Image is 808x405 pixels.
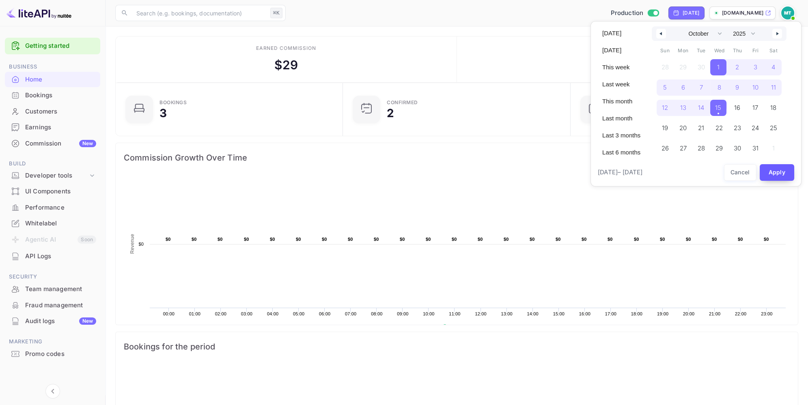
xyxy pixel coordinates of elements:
button: 1 [710,57,728,73]
button: 16 [728,98,746,114]
button: 20 [674,118,692,134]
span: 9 [735,80,739,95]
button: 4 [765,57,783,73]
button: 17 [746,98,765,114]
button: Cancel [724,164,756,181]
span: Sat [765,44,783,57]
span: 20 [679,121,687,135]
span: 13 [680,101,686,115]
button: 27 [674,138,692,154]
button: 5 [656,77,674,94]
button: 11 [765,77,783,94]
button: 24 [746,118,765,134]
button: 22 [710,118,728,134]
span: Thu [728,44,746,57]
span: 11 [771,80,776,95]
button: 10 [746,77,765,94]
button: 31 [746,138,765,154]
span: 21 [698,121,704,135]
span: [DATE] – [DATE] [598,168,642,177]
span: 27 [680,141,687,156]
button: 6 [674,77,692,94]
span: 3 [754,60,757,75]
button: 21 [692,118,710,134]
span: Tue [692,44,710,57]
span: 17 [752,101,758,115]
span: Fri [746,44,765,57]
span: 6 [681,80,685,95]
span: 16 [734,101,740,115]
button: 9 [728,77,746,94]
span: 7 [700,80,703,95]
button: 26 [656,138,674,154]
span: 31 [752,141,758,156]
button: 3 [746,57,765,73]
span: 15 [715,101,721,115]
span: 29 [715,141,723,156]
span: 24 [752,121,759,135]
button: 12 [656,98,674,114]
span: 4 [771,60,775,75]
button: 23 [728,118,746,134]
span: 10 [752,80,758,95]
span: 19 [662,121,668,135]
span: 12 [662,101,668,115]
span: 22 [715,121,723,135]
button: [DATE] [597,26,645,40]
span: 30 [734,141,741,156]
span: 2 [735,60,739,75]
button: 13 [674,98,692,114]
span: 25 [770,121,777,135]
span: 18 [770,101,776,115]
button: This month [597,94,645,108]
span: 5 [663,80,667,95]
button: 15 [710,98,728,114]
span: 28 [698,141,705,156]
button: 18 [765,98,783,114]
button: [DATE] [597,43,645,57]
button: 28 [692,138,710,154]
span: Sun [656,44,674,57]
button: Last 3 months [597,129,645,142]
span: 23 [734,121,741,135]
button: Last 6 months [597,146,645,159]
span: 1 [717,60,720,75]
button: Last week [597,77,645,91]
button: 8 [710,77,728,94]
span: Mon [674,44,692,57]
button: This week [597,60,645,74]
button: 25 [765,118,783,134]
button: 30 [728,138,746,154]
span: 14 [698,101,704,115]
button: 19 [656,118,674,134]
span: 8 [718,80,721,95]
button: 29 [710,138,728,154]
button: 14 [692,98,710,114]
button: 7 [692,77,710,94]
span: Wed [710,44,728,57]
span: 26 [661,141,668,156]
button: Apply [760,164,795,181]
button: Last month [597,111,645,125]
button: 2 [728,57,746,73]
